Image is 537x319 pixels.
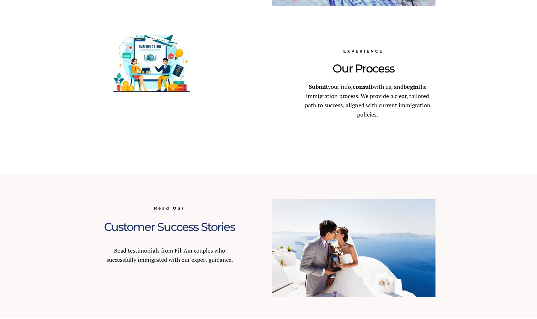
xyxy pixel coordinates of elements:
[333,61,394,75] span: Our Process
[343,49,383,54] span: EXPERIENCE
[106,247,233,264] span: Read testimonials from Fil-Am couples who successfully immigrated with our expert guidance.
[404,83,418,91] strong: begin
[305,83,431,118] span: your info, with us, and the immigration process. We provide a clear, tailored path to success, al...
[309,83,328,91] strong: Submit
[104,220,235,234] span: Customer Success Stories
[353,83,373,91] strong: consult
[154,206,185,211] span: Read Our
